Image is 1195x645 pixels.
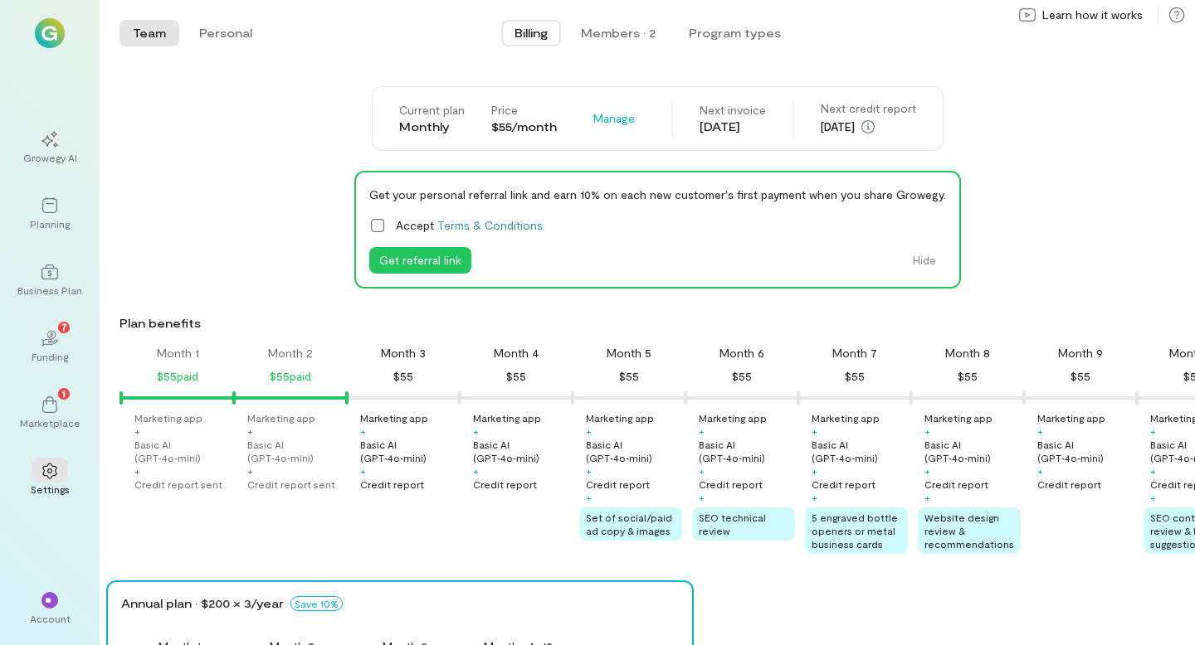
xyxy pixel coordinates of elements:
[586,491,592,504] div: +
[134,411,202,424] div: Marketing app
[247,478,335,491] div: Credit report sent
[20,184,80,244] a: Planning
[700,102,766,119] div: Next invoice
[812,424,817,438] div: +
[845,366,865,386] div: $55
[812,512,898,550] span: 5 engraved bottle openers or metal business cards
[30,612,71,625] div: Account
[619,366,639,386] div: $55
[1037,438,1134,464] div: Basic AI (GPT‑4o‑mini)
[119,20,179,46] button: Team
[586,424,592,438] div: +
[699,438,795,464] div: Basic AI (GPT‑4o‑mini)
[1037,464,1043,478] div: +
[20,449,80,509] a: Settings
[821,100,916,117] div: Next credit report
[676,20,794,46] button: Program types
[1037,478,1101,491] div: Credit report
[360,424,366,438] div: +
[20,416,80,429] div: Marketplace
[381,345,426,361] div: Month 3
[699,411,767,424] div: Marketing app
[437,218,543,232] a: Terms & Conditions
[568,20,669,46] button: Members · 2
[20,317,80,376] a: Funding
[270,366,311,386] div: $55 paid
[247,438,344,464] div: Basic AI (GPT‑4o‑mini)
[134,438,231,464] div: Basic AI (GPT‑4o‑mini)
[586,411,654,424] div: Marketing app
[23,151,77,164] div: Growegy AI
[186,20,266,46] button: Personal
[812,478,876,491] div: Credit report
[1150,491,1156,504] div: +
[812,464,817,478] div: +
[821,117,916,137] div: [DATE]
[1037,424,1043,438] div: +
[924,478,988,491] div: Credit report
[119,315,1188,332] div: Plan benefits
[360,438,456,464] div: Basic AI (GPT‑4o‑mini)
[473,411,541,424] div: Marketing app
[586,438,682,464] div: Basic AI (GPT‑4o‑mini)
[700,119,766,135] div: [DATE]
[134,464,140,478] div: +
[501,20,561,46] button: Billing
[812,491,817,504] div: +
[30,217,70,230] div: Planning
[399,119,465,135] div: Monthly
[134,478,222,491] div: Credit report sent
[134,424,140,438] div: +
[583,105,645,132] button: Manage
[506,366,526,386] div: $55
[61,319,67,334] span: 7
[699,512,766,536] span: SEO technical review
[812,411,880,424] div: Marketing app
[924,411,993,424] div: Marketing app
[17,284,82,297] div: Business Plan
[586,478,650,491] div: Credit report
[369,247,471,274] button: Get referral link
[586,512,672,536] span: Set of social/paid ad copy & images
[20,383,80,443] a: Marketplace
[491,102,557,119] div: Price
[924,512,1014,550] span: Website design review & recommendations
[247,464,253,478] div: +
[473,478,537,491] div: Credit report
[494,345,539,361] div: Month 4
[62,386,66,400] span: 1
[399,102,465,119] div: Current plan
[1037,411,1105,424] div: Marketing app
[491,119,557,135] div: $55/month
[1150,424,1156,438] div: +
[903,247,946,274] button: Hide
[945,345,990,361] div: Month 8
[699,491,705,504] div: +
[586,464,592,478] div: +
[290,596,343,611] span: Save 10%
[924,491,930,504] div: +
[473,438,569,464] div: Basic AI (GPT‑4o‑mini)
[607,345,651,361] div: Month 5
[360,478,424,491] div: Credit report
[699,424,705,438] div: +
[32,350,68,363] div: Funding
[1150,464,1156,478] div: +
[1058,345,1103,361] div: Month 9
[593,110,635,127] span: Manage
[581,25,656,41] div: Members · 2
[247,411,315,424] div: Marketing app
[393,366,413,386] div: $55
[515,25,548,41] span: Billing
[247,424,253,438] div: +
[473,464,479,478] div: +
[958,366,978,386] div: $55
[20,118,80,177] a: Growegy AI
[719,345,764,361] div: Month 6
[369,186,946,203] div: Get your personal referral link and earn 10% on each new customer's first payment when you share ...
[924,424,930,438] div: +
[473,424,479,438] div: +
[157,366,198,386] div: $55 paid
[1042,7,1143,23] span: Learn how it works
